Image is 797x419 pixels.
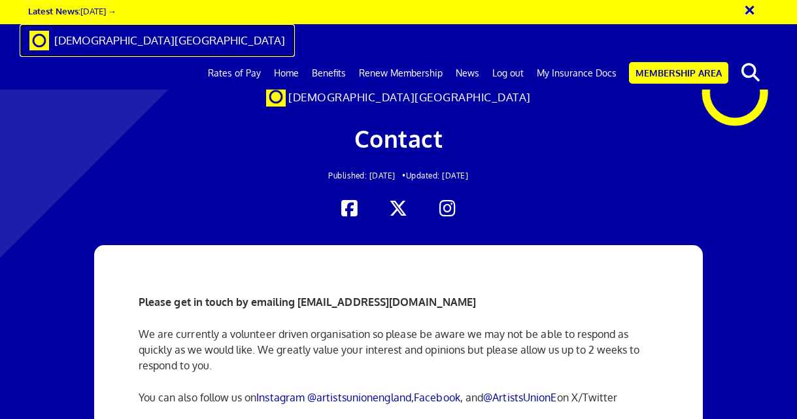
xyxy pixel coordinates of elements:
[156,171,641,180] h2: Updated: [DATE]
[256,391,411,404] a: Instagram @artistsunionengland
[328,171,406,180] span: Published: [DATE] •
[28,5,80,16] strong: Latest News:
[629,62,728,84] a: Membership Area
[288,90,531,104] span: [DEMOGRAPHIC_DATA][GEOGRAPHIC_DATA]
[414,391,460,404] a: Facebook
[28,5,116,16] a: Latest News:[DATE] →
[483,391,556,404] a: @ArtistsUnionE
[486,57,530,90] a: Log out
[139,390,658,405] p: You can also follow us on , , and on X/Twitter
[354,124,443,153] span: Contact
[201,57,267,90] a: Rates of Pay
[731,59,771,86] button: search
[530,57,623,90] a: My Insurance Docs
[54,33,285,47] span: [DEMOGRAPHIC_DATA][GEOGRAPHIC_DATA]
[139,295,477,309] strong: Please get in touch by emailing [EMAIL_ADDRESS][DOMAIN_NAME]
[449,57,486,90] a: News
[139,326,658,373] p: We are currently a volunteer driven organisation so please be aware we may not be able to respond...
[352,57,449,90] a: Renew Membership
[267,57,305,90] a: Home
[20,24,295,57] a: Brand [DEMOGRAPHIC_DATA][GEOGRAPHIC_DATA]
[305,57,352,90] a: Benefits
